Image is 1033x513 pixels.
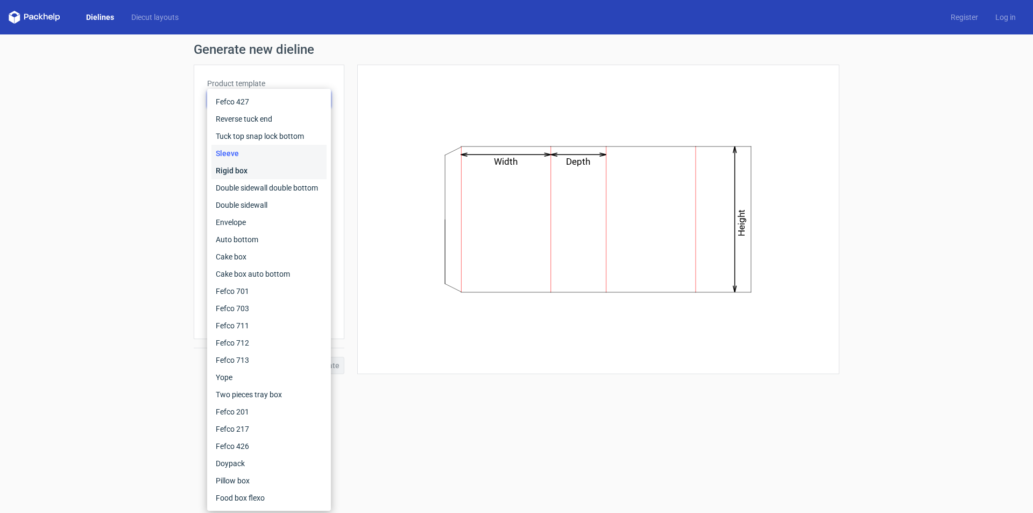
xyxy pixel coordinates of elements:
label: Product template [207,78,331,89]
div: Double sidewall [211,196,327,214]
text: Depth [567,156,591,167]
div: Envelope [211,214,327,231]
a: Log in [987,12,1024,23]
div: Fefco 713 [211,352,327,369]
text: Height [737,209,747,236]
div: Rigid box [211,162,327,179]
text: Width [494,156,518,167]
div: Fefco 712 [211,334,327,352]
a: Register [942,12,987,23]
div: Fefco 703 [211,300,327,317]
div: Yope [211,369,327,386]
div: Two pieces tray box [211,386,327,403]
div: Auto bottom [211,231,327,248]
h1: Generate new dieline [194,43,839,56]
div: Cake box [211,248,327,265]
div: Double sidewall double bottom [211,179,327,196]
div: Food box flexo [211,489,327,507]
div: Fefco 201 [211,403,327,420]
div: Fefco 427 [211,93,327,110]
a: Dielines [77,12,123,23]
div: Pillow box [211,472,327,489]
div: Reverse tuck end [211,110,327,128]
div: Doypack [211,455,327,472]
div: Fefco 701 [211,283,327,300]
div: Tuck top snap lock bottom [211,128,327,145]
div: Fefco 711 [211,317,327,334]
div: Fefco 217 [211,420,327,438]
div: Sleeve [211,145,327,162]
div: Cake box auto bottom [211,265,327,283]
div: Fefco 426 [211,438,327,455]
a: Diecut layouts [123,12,187,23]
